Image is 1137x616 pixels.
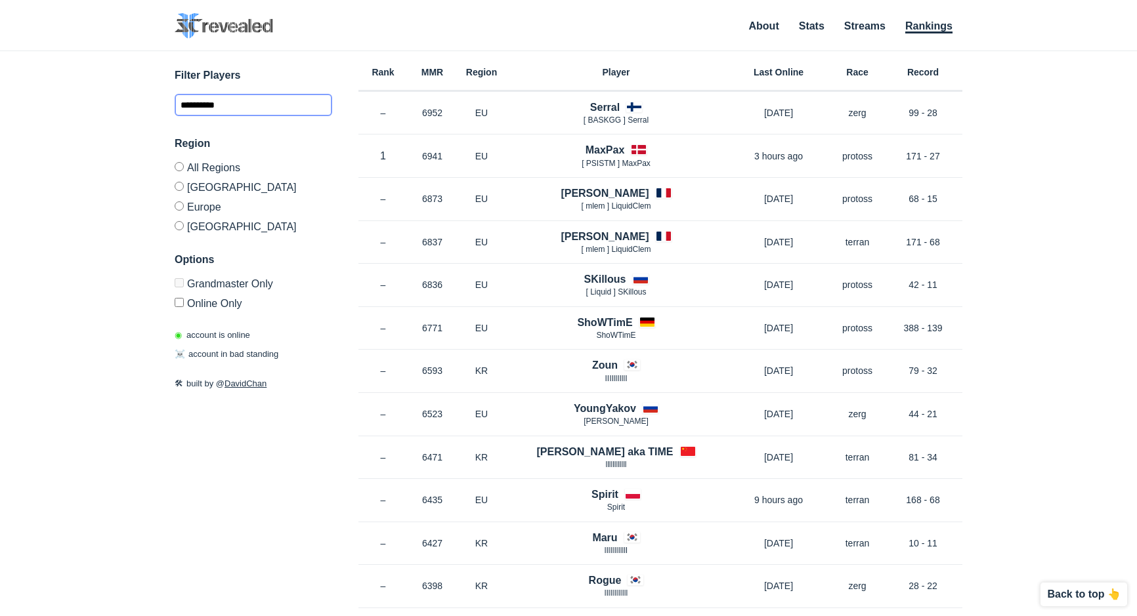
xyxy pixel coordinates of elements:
[358,451,408,464] p: –
[358,321,408,335] p: –
[358,537,408,550] p: –
[561,229,649,244] h4: [PERSON_NAME]
[586,287,646,297] span: [ Lіquіd ] SKillous
[408,579,457,592] p: 6398
[831,236,884,249] p: terran
[884,537,962,550] p: 10 - 11
[175,278,184,287] input: Grandmaster Only
[358,407,408,421] p: –
[457,579,506,592] p: KR
[584,115,649,125] span: [ BASKGG ] Serral
[726,579,831,592] p: [DATE]
[358,236,408,249] p: –
[590,100,620,115] h4: Serral
[175,176,332,196] label: [GEOGRAPHIC_DATA]
[831,150,884,163] p: protoss
[605,588,628,598] span: lIlIlIlIlIll
[358,364,408,377] p: –
[581,201,651,211] span: [ mlem ] LiquidClem
[175,278,332,293] label: Only Show accounts currently in Grandmaster
[175,216,332,232] label: [GEOGRAPHIC_DATA]
[457,236,506,249] p: EU
[726,407,831,421] p: [DATE]
[175,201,184,211] input: Europe
[358,579,408,592] p: –
[726,364,831,377] p: [DATE]
[457,407,506,421] p: EU
[831,493,884,506] p: terran
[408,278,457,291] p: 6836
[408,493,457,506] p: 6435
[884,321,962,335] p: 388 - 139
[726,493,831,506] p: 9 hours ago
[225,379,267,388] a: DavidChan
[408,321,457,335] p: 6771
[726,278,831,291] p: [DATE]
[175,68,332,83] h3: Filter Players
[457,192,506,205] p: EU
[584,272,626,287] h4: SKillous
[726,192,831,205] p: [DATE]
[175,13,273,39] img: SC2 Revealed
[831,321,884,335] p: protoss
[726,106,831,119] p: [DATE]
[605,546,628,555] span: lIlIlIlIlllI
[844,20,886,31] a: Streams
[884,407,962,421] p: 44 - 21
[884,150,962,163] p: 171 - 27
[884,278,962,291] p: 42 - 11
[831,106,884,119] p: zerg
[726,236,831,249] p: [DATE]
[175,348,278,361] p: account in bad standing
[408,68,457,77] h6: MMR
[726,537,831,550] p: [DATE]
[175,329,250,342] p: account is online
[408,236,457,249] p: 6837
[884,451,962,464] p: 81 - 34
[457,493,506,506] p: EU
[884,236,962,249] p: 171 - 68
[358,192,408,205] p: –
[561,186,649,201] h4: [PERSON_NAME]
[358,148,408,163] p: 1
[884,106,962,119] p: 99 - 28
[592,358,618,373] h4: Zoun
[884,68,962,77] h6: Record
[831,537,884,550] p: terran
[831,278,884,291] p: protoss
[457,364,506,377] p: KR
[408,192,457,205] p: 6873
[408,150,457,163] p: 6941
[884,192,962,205] p: 68 - 15
[884,579,962,592] p: 28 - 22
[536,444,673,459] h4: [PERSON_NAME] aka TIME
[175,162,332,176] label: All Regions
[1047,589,1121,600] p: Back to top 👆
[175,221,184,230] input: [GEOGRAPHIC_DATA]
[358,493,408,506] p: –
[457,451,506,464] p: KR
[358,68,408,77] h6: Rank
[584,417,649,426] span: [PERSON_NAME]
[457,68,506,77] h6: Region
[175,196,332,216] label: Europe
[831,192,884,205] p: protoss
[358,106,408,119] p: –
[831,407,884,421] p: zerg
[175,379,183,388] span: 🛠
[591,487,618,502] h4: Spirit
[589,573,622,588] h4: Rogue
[574,401,636,416] h4: YoungYakov
[831,68,884,77] h6: Race
[726,68,831,77] h6: Last Online
[408,537,457,550] p: 6427
[592,530,617,545] h4: Maru
[607,503,625,512] span: Spirit
[831,579,884,592] p: zerg
[457,278,506,291] p: EU
[749,20,779,31] a: About
[506,68,726,77] h6: Player
[884,364,962,377] p: 79 - 32
[175,136,332,152] h3: Region
[726,451,831,464] p: [DATE]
